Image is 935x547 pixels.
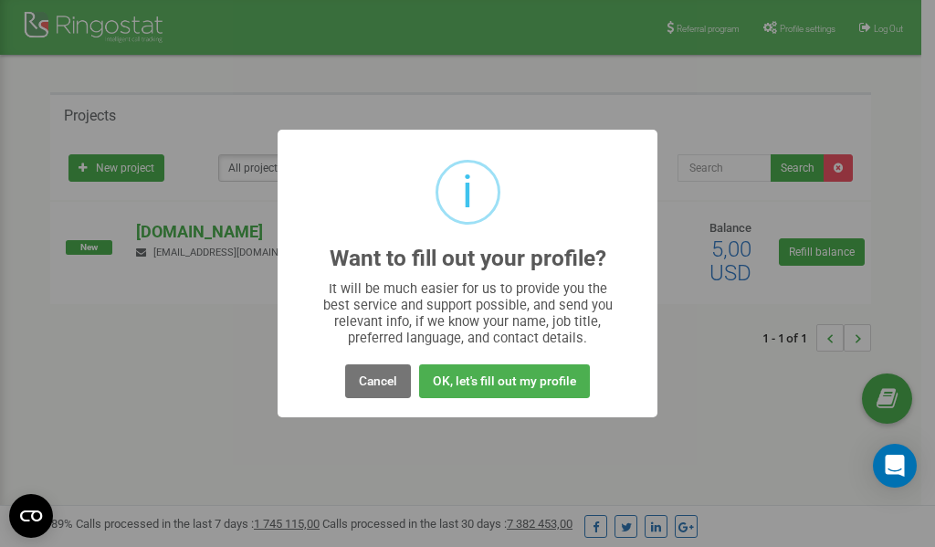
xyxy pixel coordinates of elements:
button: Open CMP widget [9,494,53,538]
h2: Want to fill out your profile? [330,247,606,271]
button: Cancel [345,364,411,398]
div: It will be much easier for us to provide you the best service and support possible, and send you ... [314,280,622,346]
div: Open Intercom Messenger [873,444,917,488]
div: i [462,163,473,222]
button: OK, let's fill out my profile [419,364,590,398]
